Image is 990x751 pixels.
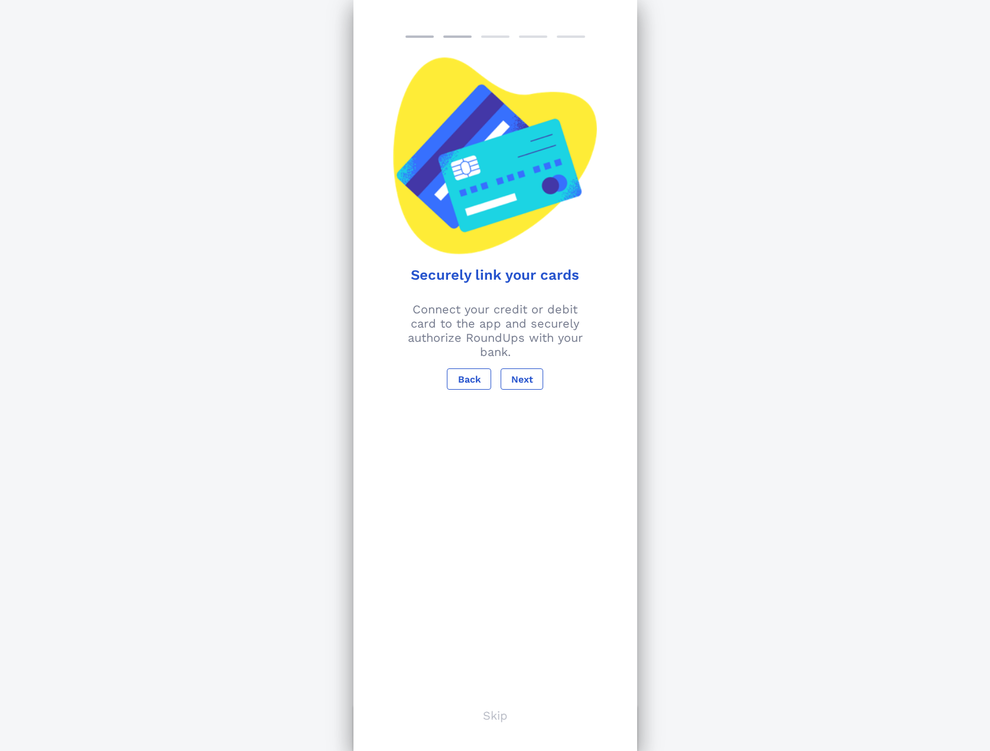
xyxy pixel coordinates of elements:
span: Back [457,374,481,385]
h1: Securely link your cards [370,267,621,283]
p: Skip [483,708,508,723]
button: Back [447,368,491,390]
p: Connect your credit or debit card to the app and securely authorize RoundUps with your bank. [361,302,630,359]
span: Next [511,374,533,385]
button: Next [501,368,543,390]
